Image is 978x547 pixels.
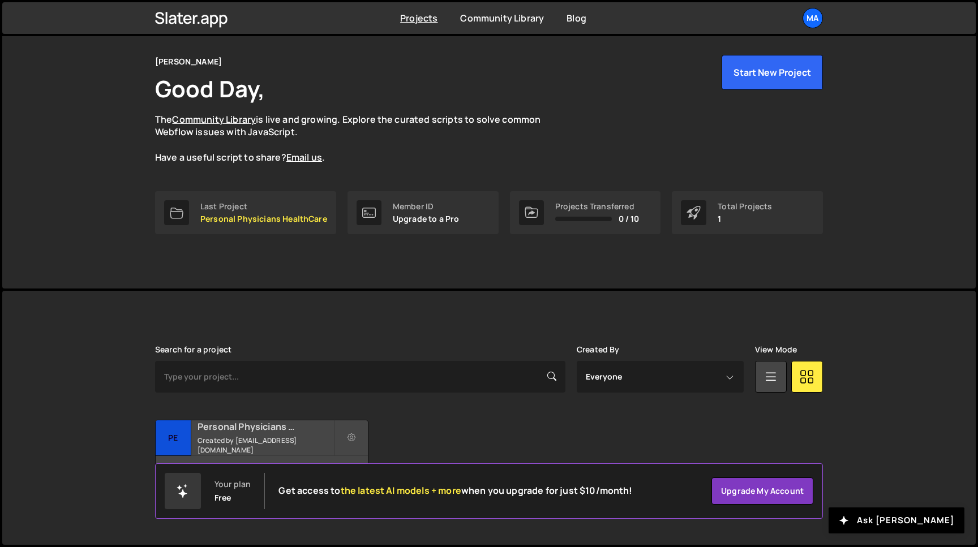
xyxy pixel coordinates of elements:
[711,477,813,505] a: Upgrade my account
[393,202,460,211] div: Member ID
[755,345,797,354] label: View Mode
[215,493,231,502] div: Free
[156,456,368,490] div: 3 pages, last updated by [DATE]
[200,202,327,211] div: Last Project
[286,151,322,163] a: Email us
[718,214,772,223] p: 1
[198,420,334,433] h2: Personal Physicians HealthCare
[567,12,586,24] a: Blog
[400,12,437,24] a: Projects
[215,480,251,489] div: Your plan
[341,484,461,497] span: the latest AI models + more
[156,420,191,456] div: Pe
[155,361,565,393] input: Type your project...
[155,55,222,68] div: [PERSON_NAME]
[155,345,231,354] label: Search for a project
[460,12,544,24] a: Community Library
[722,55,823,90] button: Start New Project
[619,214,640,223] span: 0 / 10
[803,8,823,28] a: Ma
[172,113,256,126] a: Community Library
[200,214,327,223] p: Personal Physicians HealthCare
[555,202,640,211] div: Projects Transferred
[198,436,334,455] small: Created by [EMAIL_ADDRESS][DOMAIN_NAME]
[829,507,964,533] button: Ask [PERSON_NAME]
[155,191,336,234] a: Last Project Personal Physicians HealthCare
[718,202,772,211] div: Total Projects
[155,420,368,490] a: Pe Personal Physicians HealthCare Created by [EMAIL_ADDRESS][DOMAIN_NAME] 3 pages, last updated b...
[577,345,620,354] label: Created By
[155,113,563,164] p: The is live and growing. Explore the curated scripts to solve common Webflow issues with JavaScri...
[393,214,460,223] p: Upgrade to a Pro
[278,485,632,496] h2: Get access to when you upgrade for just $10/month!
[155,73,265,104] h1: Good Day,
